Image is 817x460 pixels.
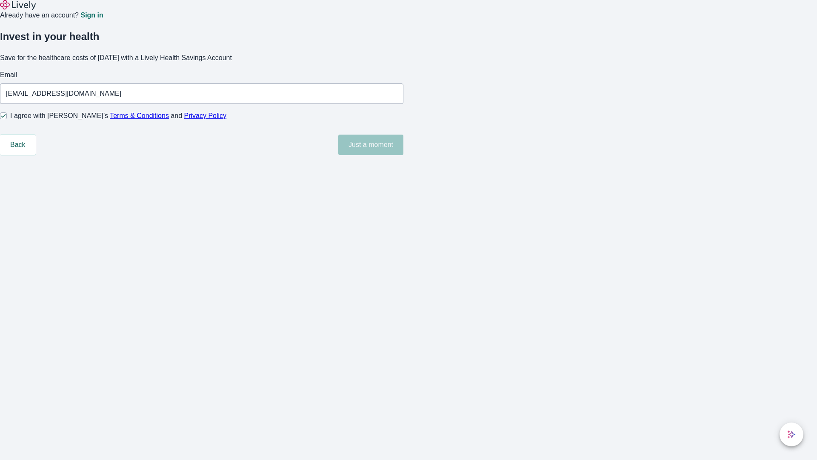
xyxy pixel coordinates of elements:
a: Sign in [80,12,103,19]
a: Privacy Policy [184,112,227,119]
button: chat [780,423,803,446]
span: I agree with [PERSON_NAME]’s and [10,111,226,121]
svg: Lively AI Assistant [787,430,796,439]
a: Terms & Conditions [110,112,169,119]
